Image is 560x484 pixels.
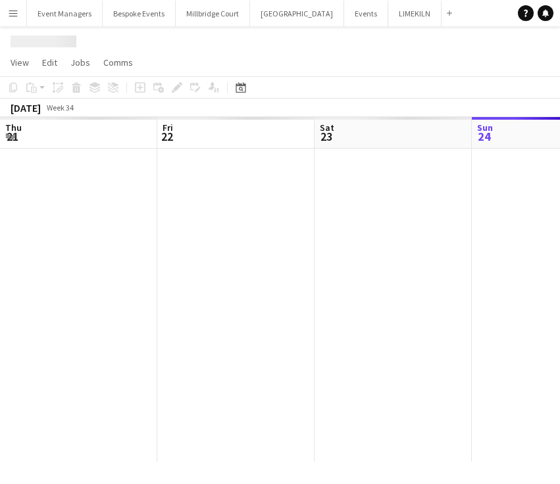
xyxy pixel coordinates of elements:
[318,129,334,144] span: 23
[42,57,57,68] span: Edit
[70,57,90,68] span: Jobs
[65,54,95,71] a: Jobs
[98,54,138,71] a: Comms
[103,1,176,26] button: Bespoke Events
[11,101,41,114] div: [DATE]
[477,122,493,133] span: Sun
[250,1,344,26] button: [GEOGRAPHIC_DATA]
[475,129,493,144] span: 24
[5,54,34,71] a: View
[176,1,250,26] button: Millbridge Court
[27,1,103,26] button: Event Managers
[5,122,22,133] span: Thu
[103,57,133,68] span: Comms
[344,1,388,26] button: Events
[161,129,173,144] span: 22
[320,122,334,133] span: Sat
[388,1,442,26] button: LIMEKILN
[43,103,76,112] span: Week 34
[37,54,63,71] a: Edit
[3,129,22,144] span: 21
[163,122,173,133] span: Fri
[11,57,29,68] span: View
